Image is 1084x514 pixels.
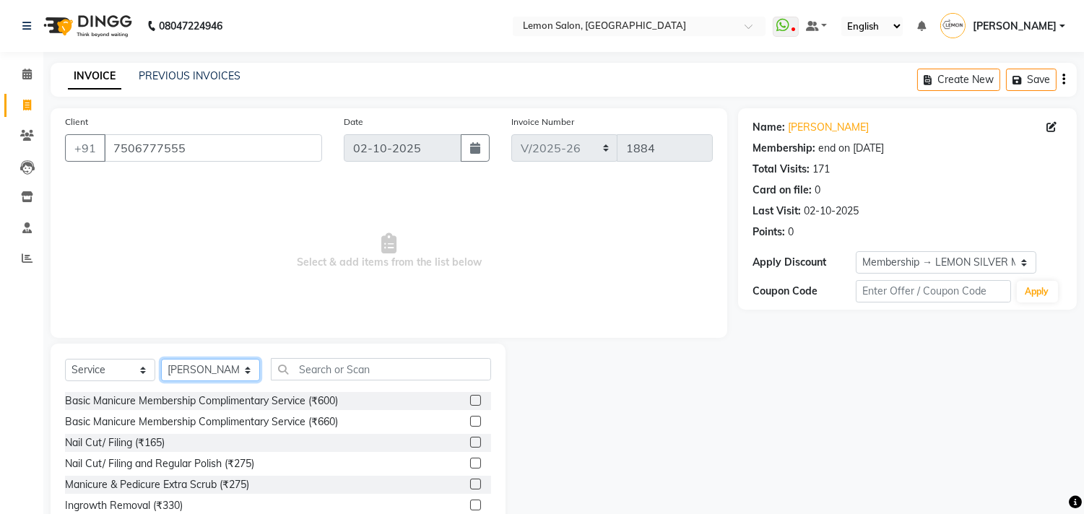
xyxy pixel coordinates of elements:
[815,183,820,198] div: 0
[65,134,105,162] button: +91
[344,116,363,128] label: Date
[1006,69,1057,91] button: Save
[68,64,121,90] a: INVOICE
[753,204,801,219] div: Last Visit:
[788,225,794,240] div: 0
[818,141,884,156] div: end on [DATE]
[973,19,1057,34] span: [PERSON_NAME]
[159,6,222,46] b: 08047224946
[753,284,856,299] div: Coupon Code
[753,141,815,156] div: Membership:
[753,120,785,135] div: Name:
[65,393,338,409] div: Basic Manicure Membership Complimentary Service (₹600)
[753,183,812,198] div: Card on file:
[65,498,183,513] div: Ingrowth Removal (₹330)
[65,456,254,471] div: Nail Cut/ Filing and Regular Polish (₹275)
[753,162,810,177] div: Total Visits:
[139,69,240,82] a: PREVIOUS INVOICES
[65,414,338,430] div: Basic Manicure Membership Complimentary Service (₹660)
[271,358,491,380] input: Search or Scan
[511,116,574,128] label: Invoice Number
[804,204,859,219] div: 02-10-2025
[917,69,1000,91] button: Create New
[753,255,856,270] div: Apply Discount
[1017,281,1058,302] button: Apply
[65,116,88,128] label: Client
[940,13,966,38] img: Swati Sharma
[65,179,713,323] span: Select & add items from the list below
[104,134,322,162] input: Search by Name/Mobile/Email/Code
[856,280,1010,302] input: Enter Offer / Coupon Code
[65,435,165,450] div: Nail Cut/ Filing (₹165)
[37,6,136,46] img: logo
[788,120,869,135] a: [PERSON_NAME]
[753,225,785,240] div: Points:
[812,162,830,177] div: 171
[65,477,249,492] div: Manicure & Pedicure Extra Scrub (₹275)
